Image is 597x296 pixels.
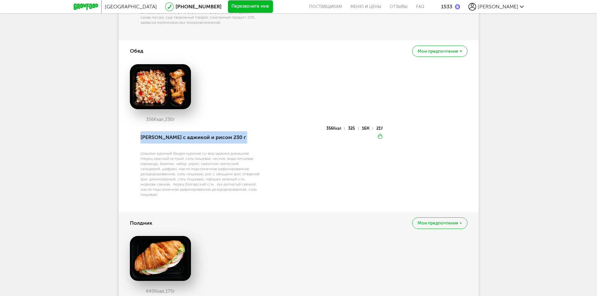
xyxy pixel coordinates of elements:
[130,289,191,294] div: 440 175
[176,4,222,10] a: [PHONE_NUMBER]
[333,126,341,131] span: Ккал
[228,0,273,13] button: Перезвоните мне
[348,127,358,130] div: 32
[130,45,143,57] h4: Обед
[130,217,152,229] h4: Полдник
[376,127,383,130] div: 21
[362,127,373,130] div: 16
[418,49,458,54] span: Мои предпочтения
[353,126,355,131] span: Б
[326,127,345,130] div: 356
[478,4,518,10] span: [PERSON_NAME]
[105,4,157,10] span: [GEOGRAPHIC_DATA]
[173,289,175,294] span: г
[381,126,383,131] span: У
[366,126,370,131] span: Ж
[154,289,166,294] span: Ккал,
[130,64,191,109] img: big_sz9PS315UjtpT7sm.png
[441,4,452,10] div: 1533
[455,4,460,9] img: bonus_b.cdccf46.png
[130,236,191,281] img: big_WoWJ9MgczfFuAltk.png
[173,117,175,122] span: г
[418,221,458,225] span: Мои предпочтения
[154,117,165,122] span: Ккал,
[140,151,261,197] div: Шашлык куриный (бедро куриное су-вид (аджика домашняя (перец красный острый, соль пищевая, чеснок...
[140,126,261,148] div: [PERSON_NAME] с аджикой и рисом 230 г
[130,117,191,122] div: 356 230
